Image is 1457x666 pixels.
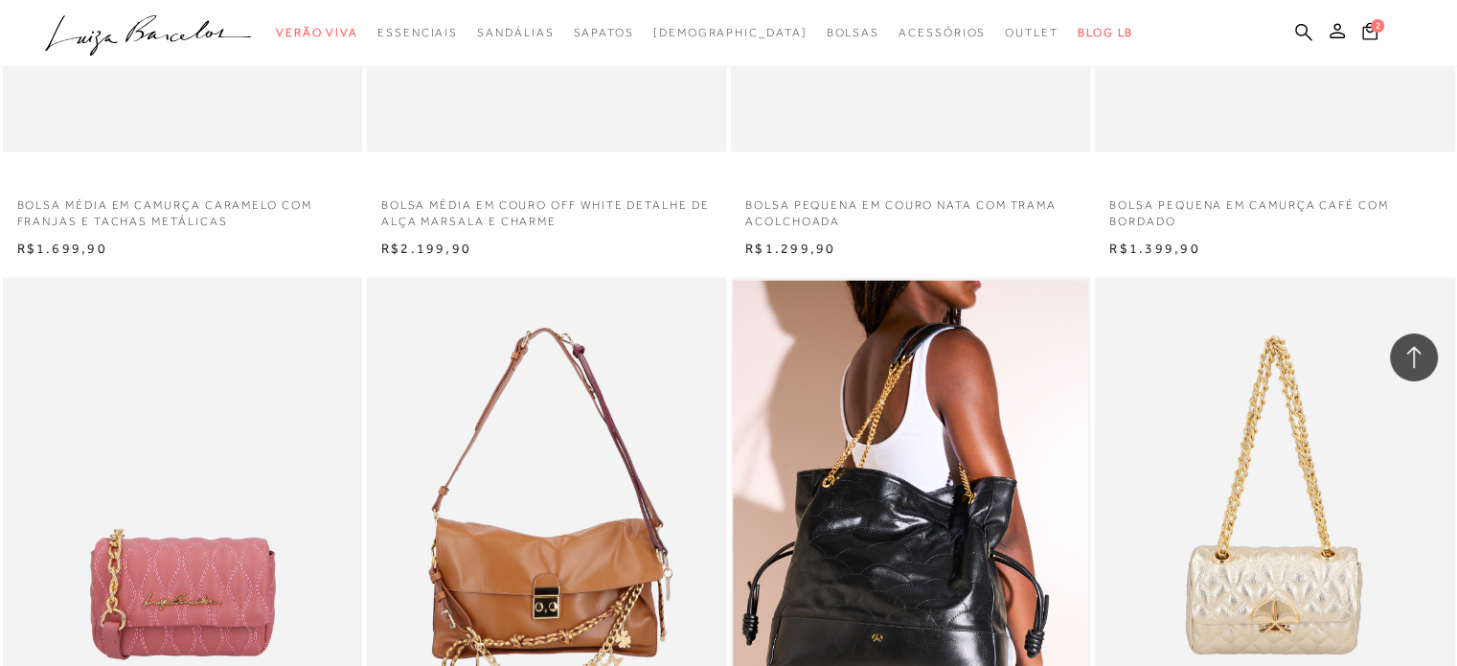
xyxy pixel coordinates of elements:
span: Sandálias [477,26,554,39]
span: R$1.699,90 [17,241,107,256]
a: BLOG LB [1078,15,1133,51]
span: Verão Viva [276,26,358,39]
span: Sapatos [573,26,633,39]
a: categoryNavScreenReaderText [1005,15,1059,51]
a: BOLSA MÉDIA EM COURO OFF WHITE DETALHE DE ALÇA MARSALA E CHARME [367,186,726,230]
span: R$1.299,90 [745,241,835,256]
a: noSubCategoriesText [653,15,808,51]
span: Acessórios [899,26,986,39]
span: BLOG LB [1078,26,1133,39]
a: BOLSA PEQUENA EM COURO NATA COM TRAMA ACOLCHOADA [731,186,1090,230]
span: [DEMOGRAPHIC_DATA] [653,26,808,39]
button: 2 [1356,21,1383,47]
span: Outlet [1005,26,1059,39]
a: categoryNavScreenReaderText [377,15,458,51]
a: BOLSA PEQUENA EM CAMURÇA CAFÉ COM BORDADO [1095,186,1454,230]
a: categoryNavScreenReaderText [477,15,554,51]
a: BOLSA MÉDIA EM CAMURÇA CARAMELO COM FRANJAS E TACHAS METÁLICAS [3,186,362,230]
a: categoryNavScreenReaderText [276,15,358,51]
span: Bolsas [826,26,879,39]
span: R$2.199,90 [381,241,471,256]
span: 2 [1371,19,1384,33]
span: Essenciais [377,26,458,39]
span: R$1.399,90 [1109,241,1199,256]
a: categoryNavScreenReaderText [899,15,986,51]
a: categoryNavScreenReaderText [826,15,879,51]
a: categoryNavScreenReaderText [573,15,633,51]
